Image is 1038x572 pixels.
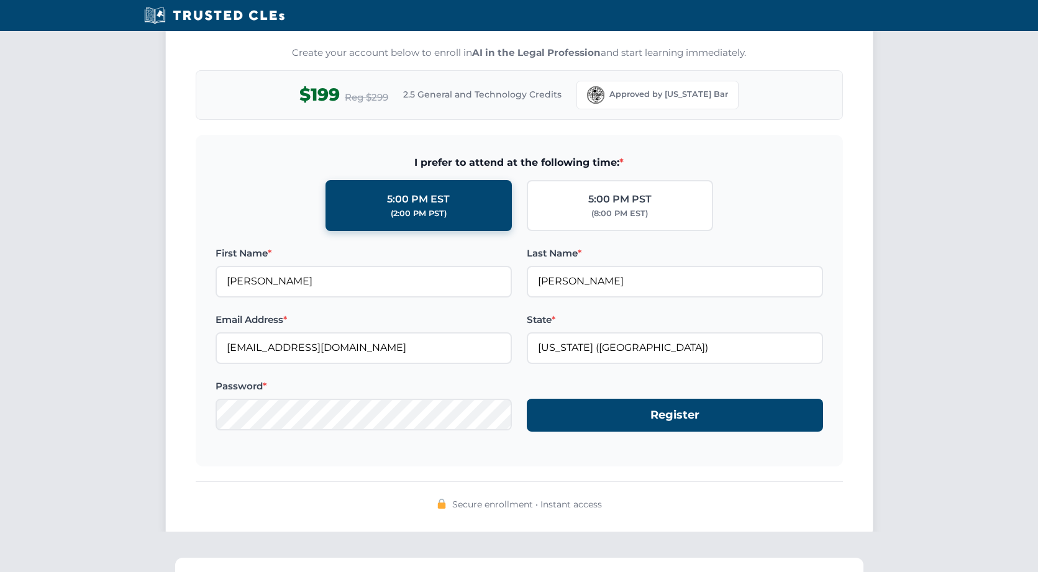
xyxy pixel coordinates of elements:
[216,266,512,297] input: Enter your first name
[527,246,823,261] label: Last Name
[216,312,512,327] label: Email Address
[391,207,447,220] div: (2:00 PM PST)
[527,266,823,297] input: Enter your last name
[527,399,823,432] button: Register
[216,246,512,261] label: First Name
[140,6,289,25] img: Trusted CLEs
[345,90,388,105] span: Reg $299
[216,155,823,171] span: I prefer to attend at the following time:
[387,191,450,207] div: 5:00 PM EST
[299,81,340,109] span: $199
[609,88,728,101] span: Approved by [US_STATE] Bar
[591,207,648,220] div: (8:00 PM EST)
[588,191,652,207] div: 5:00 PM PST
[437,499,447,509] img: 🔒
[527,312,823,327] label: State
[196,46,843,60] p: Create your account below to enroll in and start learning immediately.
[452,497,602,511] span: Secure enrollment • Instant access
[587,86,604,104] img: Florida Bar
[403,88,562,101] span: 2.5 General and Technology Credits
[527,332,823,363] input: Florida (FL)
[216,332,512,363] input: Enter your email
[216,379,512,394] label: Password
[472,47,601,58] strong: AI in the Legal Profession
